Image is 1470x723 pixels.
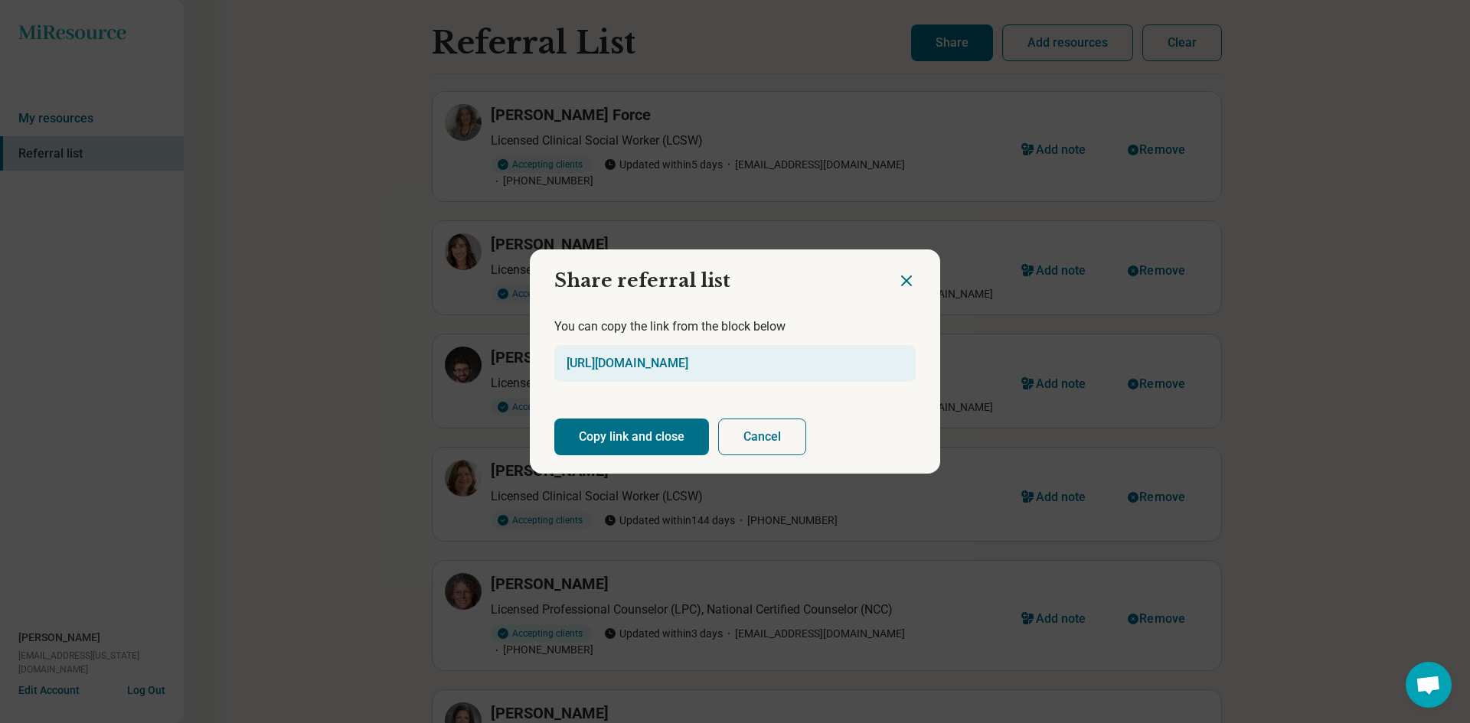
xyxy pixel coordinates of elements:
[567,356,688,370] a: [URL][DOMAIN_NAME]
[530,249,897,300] h2: Share referral list
[718,418,806,455] button: Cancel
[554,318,916,336] p: You can copy the link from the block below
[554,418,709,455] button: Copy link and close
[897,272,916,290] button: Close dialog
